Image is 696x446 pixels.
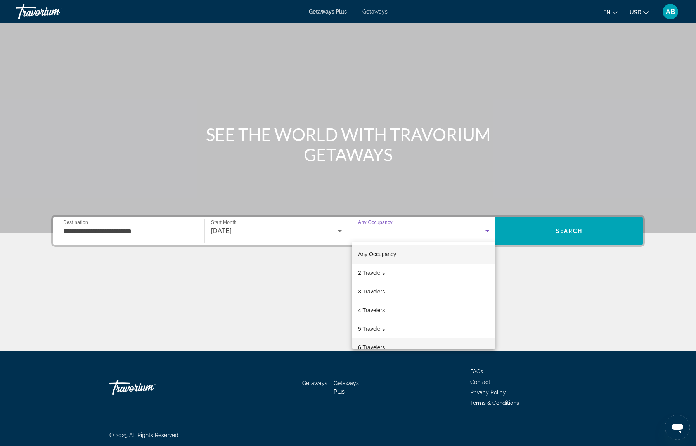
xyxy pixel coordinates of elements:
span: 5 Travelers [358,324,385,333]
span: 4 Travelers [358,305,385,315]
span: 3 Travelers [358,287,385,296]
iframe: Button to launch messaging window [665,415,690,440]
span: 2 Travelers [358,268,385,278]
span: 6 Travelers [358,343,385,352]
span: Any Occupancy [358,251,396,257]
